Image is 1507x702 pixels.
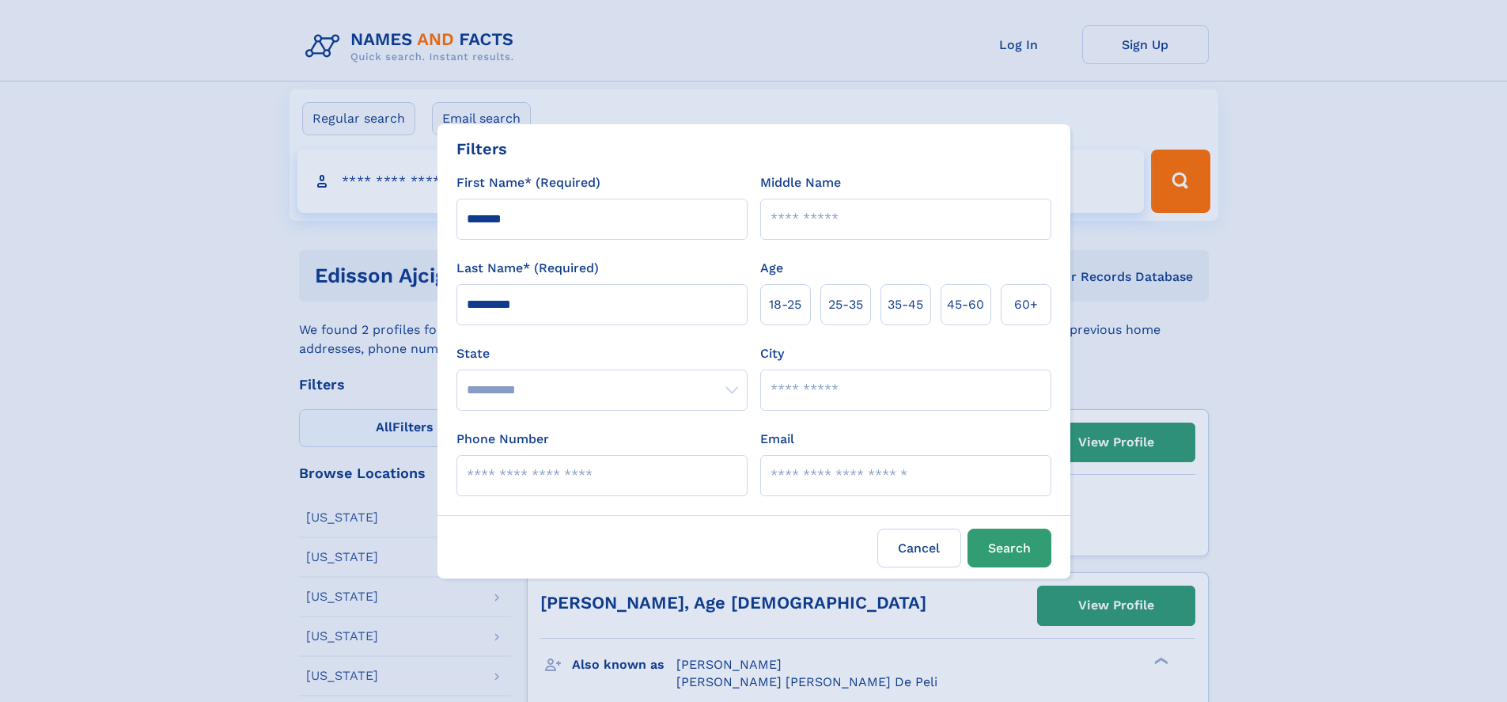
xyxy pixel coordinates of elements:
[1014,295,1038,314] span: 60+
[877,529,961,567] label: Cancel
[947,295,984,314] span: 45‑60
[456,344,748,363] label: State
[456,137,507,161] div: Filters
[888,295,923,314] span: 35‑45
[828,295,863,314] span: 25‑35
[456,259,599,278] label: Last Name* (Required)
[967,529,1051,567] button: Search
[760,430,794,449] label: Email
[760,344,784,363] label: City
[456,430,549,449] label: Phone Number
[760,173,841,192] label: Middle Name
[760,259,783,278] label: Age
[769,295,801,314] span: 18‑25
[456,173,600,192] label: First Name* (Required)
